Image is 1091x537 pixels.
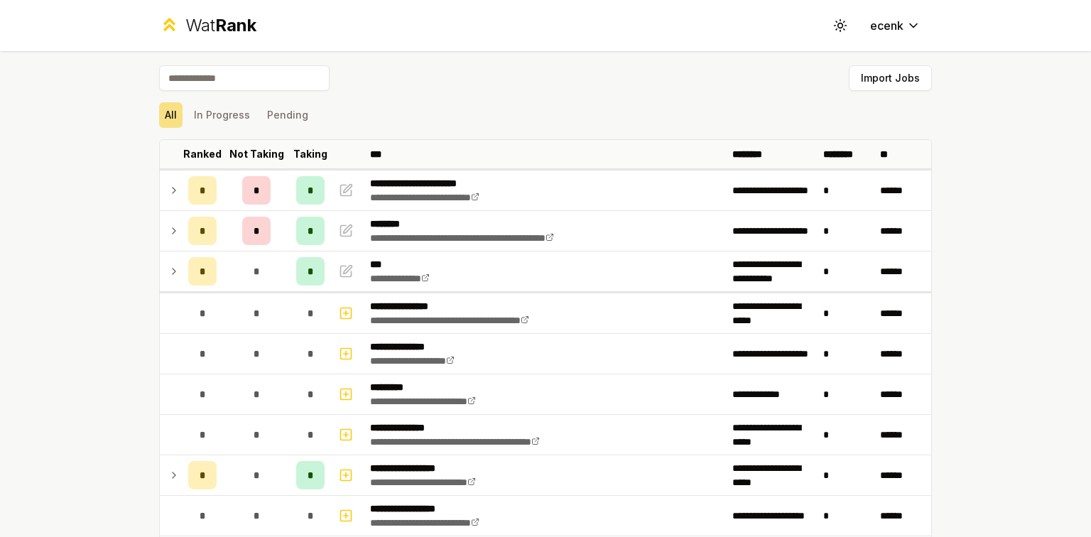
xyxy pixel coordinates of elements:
button: In Progress [188,102,256,128]
span: Rank [215,15,256,36]
span: ecenk [870,17,903,34]
button: ecenk [859,13,932,38]
p: Taking [293,147,327,161]
button: Import Jobs [849,65,932,91]
button: Pending [261,102,314,128]
div: Wat [185,14,256,37]
a: WatRank [159,14,256,37]
p: Ranked [183,147,222,161]
button: All [159,102,183,128]
p: Not Taking [229,147,284,161]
